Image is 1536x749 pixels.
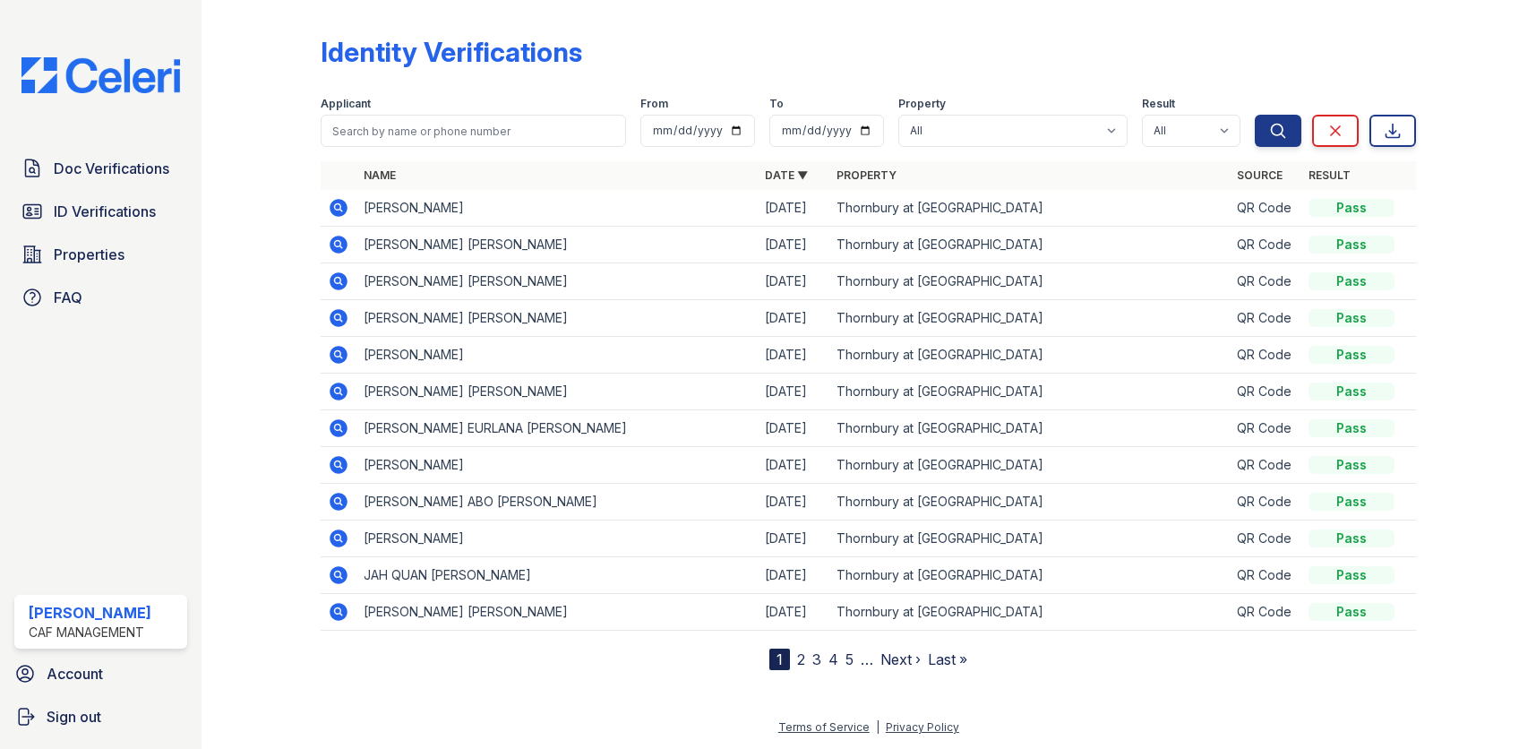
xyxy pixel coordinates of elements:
[829,300,1230,337] td: Thornbury at [GEOGRAPHIC_DATA]
[1230,447,1301,484] td: QR Code
[54,158,169,179] span: Doc Verifications
[356,337,757,374] td: [PERSON_NAME]
[828,650,838,668] a: 4
[778,720,870,734] a: Terms of Service
[829,263,1230,300] td: Thornbury at [GEOGRAPHIC_DATA]
[829,190,1230,227] td: Thornbury at [GEOGRAPHIC_DATA]
[321,115,626,147] input: Search by name or phone number
[29,624,151,641] div: CAF Management
[356,484,757,521] td: [PERSON_NAME] ABO [PERSON_NAME]
[1230,300,1301,337] td: QR Code
[356,263,757,300] td: [PERSON_NAME] [PERSON_NAME]
[54,244,124,265] span: Properties
[1230,594,1301,631] td: QR Code
[797,650,805,668] a: 2
[1230,190,1301,227] td: QR Code
[7,656,194,692] a: Account
[758,374,829,410] td: [DATE]
[765,168,808,182] a: Date ▼
[758,190,829,227] td: [DATE]
[758,521,829,557] td: [DATE]
[1309,346,1394,364] div: Pass
[758,484,829,521] td: [DATE]
[356,594,757,631] td: [PERSON_NAME] [PERSON_NAME]
[1309,419,1394,437] div: Pass
[758,410,829,447] td: [DATE]
[1309,456,1394,474] div: Pass
[880,650,921,668] a: Next ›
[769,649,790,670] div: 1
[837,168,897,182] a: Property
[928,650,967,668] a: Last »
[1230,337,1301,374] td: QR Code
[876,720,880,734] div: |
[758,300,829,337] td: [DATE]
[758,227,829,263] td: [DATE]
[829,557,1230,594] td: Thornbury at [GEOGRAPHIC_DATA]
[1309,566,1394,584] div: Pass
[356,521,757,557] td: [PERSON_NAME]
[54,201,156,222] span: ID Verifications
[1142,97,1175,111] label: Result
[356,300,757,337] td: [PERSON_NAME] [PERSON_NAME]
[321,97,371,111] label: Applicant
[7,699,194,735] a: Sign out
[321,36,582,68] div: Identity Verifications
[47,663,103,684] span: Account
[886,720,959,734] a: Privacy Policy
[640,97,668,111] label: From
[356,190,757,227] td: [PERSON_NAME]
[1309,383,1394,400] div: Pass
[14,194,187,229] a: ID Verifications
[829,337,1230,374] td: Thornbury at [GEOGRAPHIC_DATA]
[1309,309,1394,327] div: Pass
[829,410,1230,447] td: Thornbury at [GEOGRAPHIC_DATA]
[356,410,757,447] td: [PERSON_NAME] EURLANA [PERSON_NAME]
[1309,529,1394,547] div: Pass
[829,227,1230,263] td: Thornbury at [GEOGRAPHIC_DATA]
[14,151,187,186] a: Doc Verifications
[898,97,946,111] label: Property
[1230,263,1301,300] td: QR Code
[845,650,854,668] a: 5
[861,649,873,670] span: …
[1309,603,1394,621] div: Pass
[758,557,829,594] td: [DATE]
[364,168,396,182] a: Name
[829,521,1230,557] td: Thornbury at [GEOGRAPHIC_DATA]
[1230,410,1301,447] td: QR Code
[1309,168,1351,182] a: Result
[7,57,194,93] img: CE_Logo_Blue-a8612792a0a2168367f1c8372b55b34899dd931a85d93a1a3d3e32e68fde9ad4.png
[758,594,829,631] td: [DATE]
[1230,484,1301,521] td: QR Code
[1230,227,1301,263] td: QR Code
[1309,493,1394,511] div: Pass
[812,650,821,668] a: 3
[1230,557,1301,594] td: QR Code
[769,97,784,111] label: To
[1237,168,1283,182] a: Source
[1309,199,1394,217] div: Pass
[1230,374,1301,410] td: QR Code
[47,706,101,727] span: Sign out
[356,557,757,594] td: JAH QUAN [PERSON_NAME]
[758,337,829,374] td: [DATE]
[14,237,187,272] a: Properties
[356,227,757,263] td: [PERSON_NAME] [PERSON_NAME]
[1230,521,1301,557] td: QR Code
[54,287,82,308] span: FAQ
[1309,236,1394,254] div: Pass
[829,484,1230,521] td: Thornbury at [GEOGRAPHIC_DATA]
[758,447,829,484] td: [DATE]
[356,374,757,410] td: [PERSON_NAME] [PERSON_NAME]
[829,447,1230,484] td: Thornbury at [GEOGRAPHIC_DATA]
[829,374,1230,410] td: Thornbury at [GEOGRAPHIC_DATA]
[829,594,1230,631] td: Thornbury at [GEOGRAPHIC_DATA]
[758,263,829,300] td: [DATE]
[356,447,757,484] td: [PERSON_NAME]
[14,280,187,315] a: FAQ
[29,602,151,624] div: [PERSON_NAME]
[1309,272,1394,290] div: Pass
